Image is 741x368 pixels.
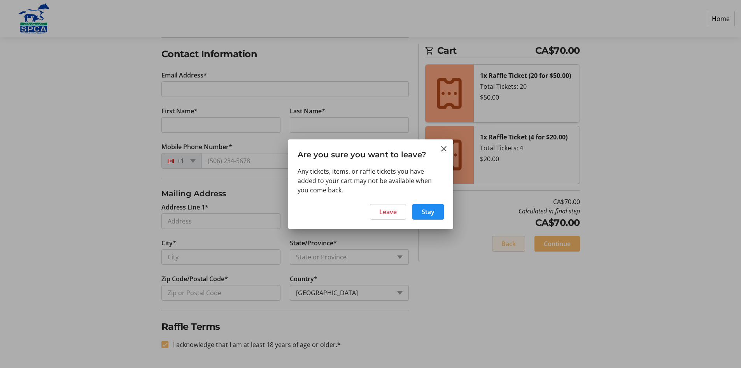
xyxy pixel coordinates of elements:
[439,144,448,153] button: Close
[370,204,406,220] button: Leave
[379,207,397,217] span: Leave
[422,207,434,217] span: Stay
[298,167,444,195] div: Any tickets, items, or raffle tickets you have added to your cart may not be available when you c...
[412,204,444,220] button: Stay
[288,139,453,166] h3: Are you sure you want to leave?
